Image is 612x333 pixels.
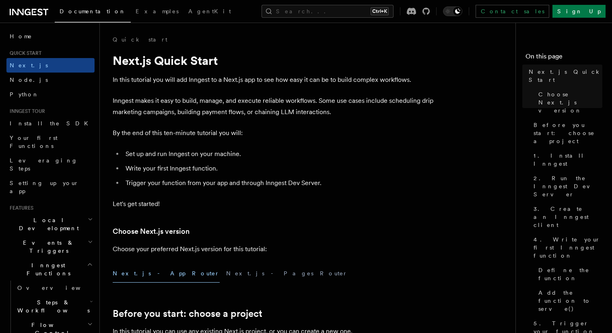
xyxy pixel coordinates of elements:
span: Documentation [60,8,126,15]
a: AgentKit [183,2,236,22]
span: Before you start: choose a project [534,121,602,145]
span: Choose Next.js version [538,90,602,114]
span: Next.js Quick Start [529,68,602,84]
a: 2. Run the Inngest Dev Server [530,171,602,202]
h1: Next.js Quick Start [113,53,435,68]
a: Install the SDK [6,116,95,131]
li: Write your first Inngest function. [123,163,435,174]
span: Python [10,91,39,98]
p: By the end of this ten-minute tutorial you will: [113,127,435,139]
a: Examples [131,2,183,22]
li: Trigger your function from your app and through Inngest Dev Server. [123,177,435,189]
a: Next.js [6,58,95,73]
a: Before you start: choose a project [530,118,602,148]
button: Search...Ctrl+K [262,5,394,18]
a: Quick start [113,35,167,44]
a: 4. Write your first Inngest function [530,232,602,263]
h4: On this page [525,52,602,65]
span: Next.js [10,62,48,69]
span: Events & Triggers [6,239,88,255]
span: Inngest tour [6,108,45,114]
span: Your first Functions [10,135,58,149]
a: Choose Next.js version [113,226,190,237]
button: Toggle dark mode [443,6,462,16]
span: Node.js [10,77,48,83]
a: Define the function [535,263,602,285]
span: Define the function [538,266,602,282]
span: Examples [136,8,179,15]
span: Quick start [6,50,41,56]
button: Events & Triggers [6,235,95,258]
a: Your first Functions [6,131,95,153]
span: Steps & Workflows [14,298,90,314]
span: Overview [17,285,100,291]
a: 1. Install Inngest [530,148,602,171]
button: Local Development [6,213,95,235]
a: Overview [14,281,95,295]
span: 1. Install Inngest [534,152,602,168]
button: Next.js - Pages Router [226,264,348,283]
span: Leveraging Steps [10,157,78,172]
p: Inngest makes it easy to build, manage, and execute reliable workflows. Some use cases include sc... [113,95,435,118]
p: In this tutorial you will add Inngest to a Next.js app to see how easy it can be to build complex... [113,74,435,85]
p: Choose your preferred Next.js version for this tutorial: [113,244,435,255]
button: Next.js - App Router [113,264,220,283]
span: Inngest Functions [6,261,87,277]
kbd: Ctrl+K [371,7,389,15]
a: Contact sales [476,5,549,18]
span: Home [10,32,32,40]
span: AgentKit [188,8,231,15]
a: Add the function to serve() [535,285,602,316]
a: Setting up your app [6,176,95,198]
span: Install the SDK [10,120,93,127]
a: Documentation [55,2,131,23]
span: Setting up your app [10,180,79,194]
span: 2. Run the Inngest Dev Server [534,174,602,198]
span: Local Development [6,216,88,232]
a: Next.js Quick Start [525,65,602,87]
span: Add the function to serve() [538,289,602,313]
a: Before you start: choose a project [113,308,262,319]
button: Inngest Functions [6,258,95,281]
p: Let's get started! [113,198,435,210]
a: Leveraging Steps [6,153,95,176]
span: Features [6,205,33,211]
a: Choose Next.js version [535,87,602,118]
button: Steps & Workflows [14,295,95,318]
a: Sign Up [552,5,606,18]
a: Python [6,87,95,102]
span: 4. Write your first Inngest function [534,235,602,260]
a: 3. Create an Inngest client [530,202,602,232]
a: Node.js [6,73,95,87]
li: Set up and run Inngest on your machine. [123,148,435,160]
span: 3. Create an Inngest client [534,205,602,229]
a: Home [6,29,95,44]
